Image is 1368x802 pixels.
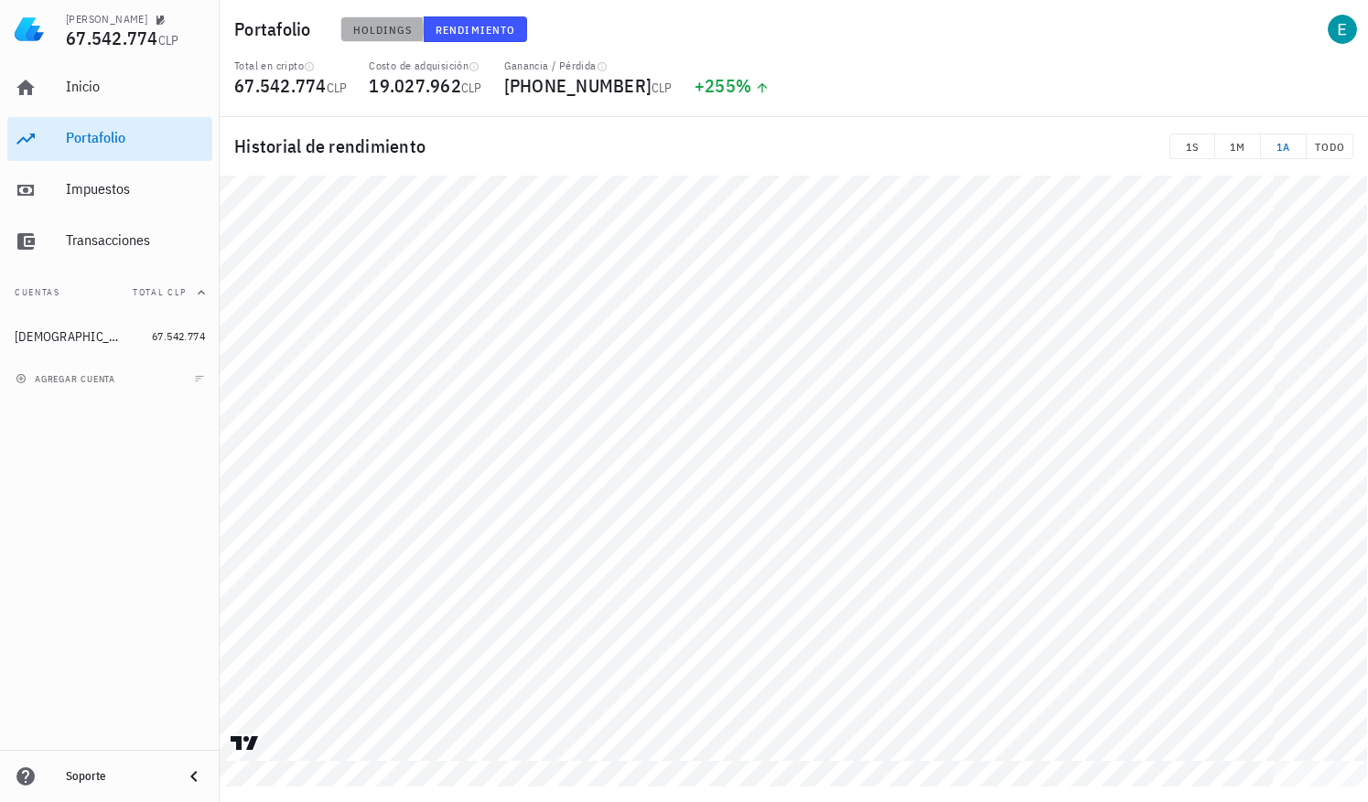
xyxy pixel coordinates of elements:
[695,77,770,95] div: +255
[66,26,158,50] span: 67.542.774
[66,129,205,146] div: Portafolio
[424,16,527,42] button: Rendimiento
[234,15,318,44] h1: Portafolio
[1307,134,1353,159] button: TODO
[7,315,212,358] a: [DEMOGRAPHIC_DATA] 67.542.774
[736,73,751,98] span: %
[220,117,1368,176] div: Historial de rendimiento
[66,769,168,784] div: Soporte
[7,168,212,212] a: Impuestos
[152,329,205,343] span: 67.542.774
[66,12,147,27] div: [PERSON_NAME]
[7,66,212,110] a: Inicio
[1215,134,1261,159] button: 1M
[7,117,212,161] a: Portafolio
[66,180,205,198] div: Impuestos
[1314,140,1345,154] span: TODO
[11,369,124,388] button: agregar cuenta
[340,16,425,42] button: Holdings
[1169,134,1215,159] button: 1S
[133,286,187,298] span: Total CLP
[234,73,327,98] span: 67.542.774
[504,73,652,98] span: [PHONE_NUMBER]
[461,80,482,96] span: CLP
[652,80,673,96] span: CLP
[66,78,205,95] div: Inicio
[504,59,673,73] div: Ganancia / Pérdida
[1178,140,1207,154] span: 1S
[1261,134,1307,159] button: 1A
[1328,15,1357,44] div: avatar
[327,80,348,96] span: CLP
[7,219,212,263] a: Transacciones
[369,73,461,98] span: 19.027.962
[15,15,44,44] img: LedgiFi
[7,271,212,315] button: CuentasTotal CLP
[19,373,115,385] span: agregar cuenta
[435,23,515,37] span: Rendimiento
[1223,140,1253,154] span: 1M
[158,32,179,48] span: CLP
[15,329,126,345] div: [DEMOGRAPHIC_DATA]
[234,59,347,73] div: Total en cripto
[229,734,261,752] a: Charting by TradingView
[352,23,413,37] span: Holdings
[66,231,205,249] div: Transacciones
[1268,140,1298,154] span: 1A
[369,59,481,73] div: Costo de adquisición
